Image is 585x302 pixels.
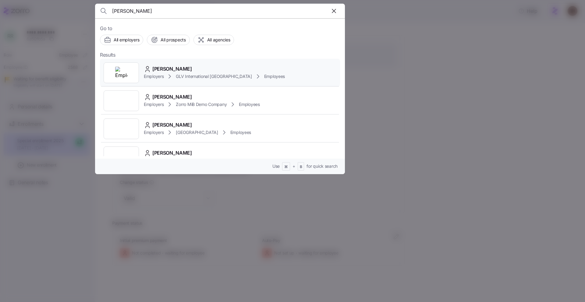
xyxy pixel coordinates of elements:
span: [PERSON_NAME] [152,93,192,101]
span: [GEOGRAPHIC_DATA] [176,129,218,135]
span: [PERSON_NAME] [152,65,192,73]
span: Zorro MiB Demo Company [176,101,227,107]
span: Employers [144,129,164,135]
span: B [300,164,302,170]
span: [PERSON_NAME] [152,121,192,129]
button: All prospects [147,35,190,45]
span: Use [272,163,280,169]
span: Employers [144,101,164,107]
span: Employees [230,129,251,135]
span: [PERSON_NAME] [152,149,192,157]
button: All agencies [193,35,234,45]
span: All prospects [161,37,186,43]
span: Employees [264,73,285,79]
span: + [292,163,295,169]
span: GLV International [GEOGRAPHIC_DATA] [176,73,252,79]
button: All employers [100,35,143,45]
img: Employer logo [115,67,127,79]
span: Go to [100,25,340,32]
span: All employers [114,37,139,43]
span: Employees [239,101,260,107]
span: ⌘ [284,164,288,170]
span: Results [100,51,115,59]
span: for quick search [307,163,338,169]
span: All agencies [207,37,230,43]
span: Employers [144,73,164,79]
